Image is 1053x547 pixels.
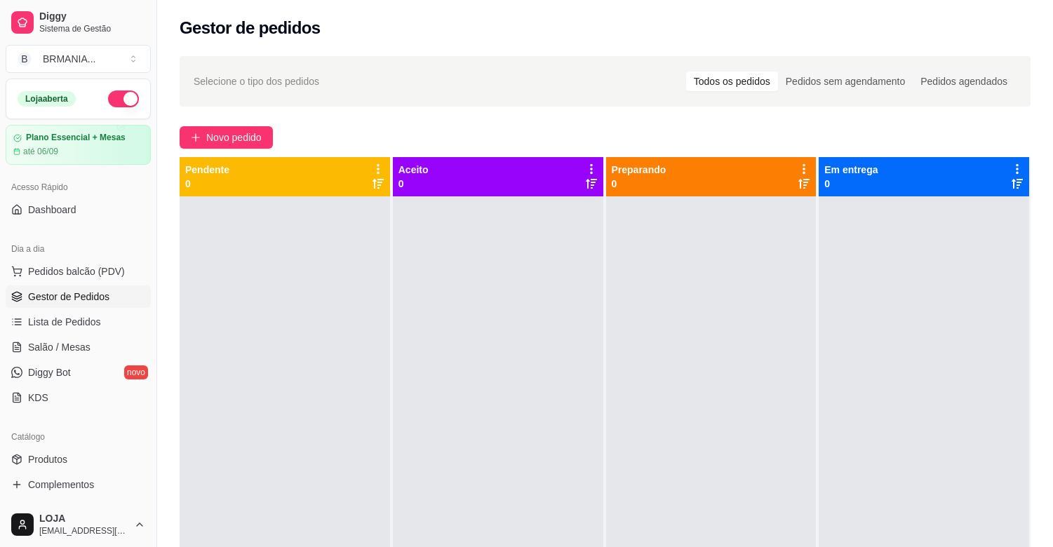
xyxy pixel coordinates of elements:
span: plus [191,133,201,142]
article: até 06/09 [23,146,58,157]
span: Dashboard [28,203,76,217]
div: Loja aberta [18,91,76,107]
div: Pedidos sem agendamento [778,72,913,91]
a: Diggy Botnovo [6,361,151,384]
button: Select a team [6,45,151,73]
a: Gestor de Pedidos [6,285,151,308]
a: Dashboard [6,198,151,221]
span: Salão / Mesas [28,340,90,354]
span: Gestor de Pedidos [28,290,109,304]
article: Plano Essencial + Mesas [26,133,126,143]
p: 0 [824,177,878,191]
p: 0 [398,177,429,191]
span: Complementos [28,478,94,492]
a: DiggySistema de Gestão [6,6,151,39]
span: Selecione o tipo dos pedidos [194,74,319,89]
span: Pedidos balcão (PDV) [28,264,125,278]
div: Todos os pedidos [686,72,778,91]
div: Pedidos agendados [913,72,1015,91]
div: BRMANIA ... [43,52,95,66]
p: Em entrega [824,163,878,177]
button: Pedidos balcão (PDV) [6,260,151,283]
span: [EMAIL_ADDRESS][DOMAIN_NAME] [39,525,128,536]
span: Novo pedido [206,130,262,145]
p: Aceito [398,163,429,177]
div: Dia a dia [6,238,151,260]
a: Lista de Pedidos [6,311,151,333]
button: LOJA[EMAIL_ADDRESS][DOMAIN_NAME] [6,508,151,541]
a: Salão / Mesas [6,336,151,358]
p: Preparando [612,163,666,177]
span: Diggy [39,11,145,23]
a: Complementos [6,473,151,496]
button: Novo pedido [180,126,273,149]
a: Produtos [6,448,151,471]
a: Plano Essencial + Mesasaté 06/09 [6,125,151,165]
span: KDS [28,391,48,405]
button: Alterar Status [108,90,139,107]
span: LOJA [39,513,128,525]
span: Diggy Bot [28,365,71,379]
div: Acesso Rápido [6,176,151,198]
p: 0 [185,177,229,191]
div: Catálogo [6,426,151,448]
span: B [18,52,32,66]
span: Produtos [28,452,67,466]
span: Sistema de Gestão [39,23,145,34]
p: 0 [612,177,666,191]
p: Pendente [185,163,229,177]
span: Lista de Pedidos [28,315,101,329]
a: KDS [6,386,151,409]
h2: Gestor de pedidos [180,17,321,39]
